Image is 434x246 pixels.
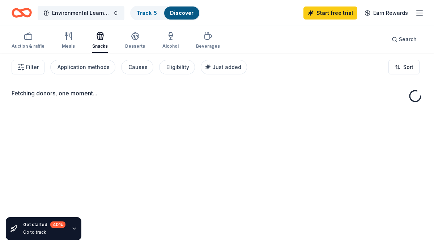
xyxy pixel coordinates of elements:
[159,60,195,74] button: Eligibility
[12,60,44,74] button: Filter
[201,60,247,74] button: Just added
[62,43,75,49] div: Meals
[388,60,420,74] button: Sort
[170,10,193,16] a: Discover
[121,60,153,74] button: Causes
[38,6,124,20] button: Environmental Learning Center Retreat
[162,29,179,53] button: Alcohol
[212,64,241,70] span: Just added
[26,63,39,72] span: Filter
[196,29,220,53] button: Beverages
[23,221,65,228] div: Get started
[403,63,413,72] span: Sort
[62,29,75,53] button: Meals
[360,7,412,20] a: Earn Rewards
[12,29,44,53] button: Auction & raffle
[92,43,108,49] div: Snacks
[130,6,200,20] button: Track· 5Discover
[58,63,110,72] div: Application methods
[399,35,417,44] span: Search
[23,229,65,235] div: Go to track
[137,10,157,16] a: Track· 5
[12,43,44,49] div: Auction & raffle
[52,9,110,17] span: Environmental Learning Center Retreat
[50,60,115,74] button: Application methods
[125,43,145,49] div: Desserts
[92,29,108,53] button: Snacks
[12,89,422,98] div: Fetching donors, one moment...
[162,43,179,49] div: Alcohol
[125,29,145,53] button: Desserts
[386,32,422,47] button: Search
[50,221,65,228] div: 40 %
[303,7,357,20] a: Start free trial
[166,63,189,72] div: Eligibility
[196,43,220,49] div: Beverages
[128,63,148,72] div: Causes
[12,4,32,21] a: Home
